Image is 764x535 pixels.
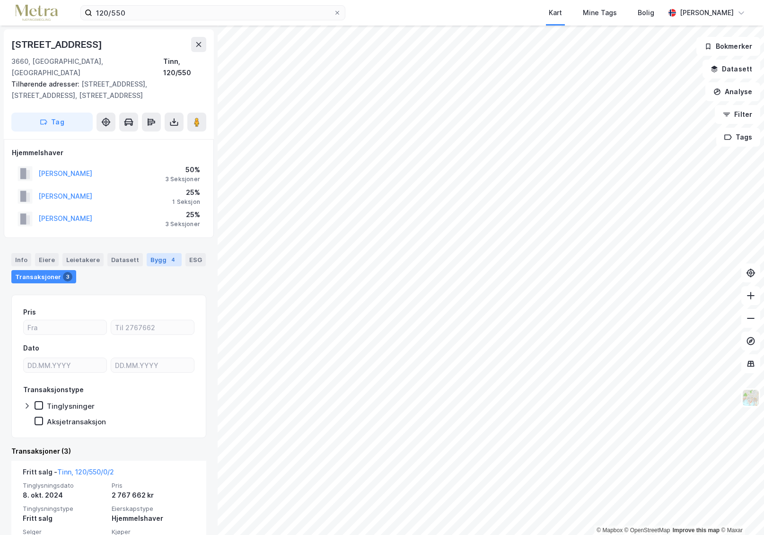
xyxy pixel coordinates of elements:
span: Pris [112,482,195,490]
div: 1 Seksjon [172,198,200,206]
span: Eierskapstype [112,505,195,513]
div: 25% [172,187,200,198]
span: Tilhørende adresser: [11,80,81,88]
div: Mine Tags [583,7,617,18]
div: 25% [165,209,200,220]
input: DD.MM.YYYY [24,358,106,372]
button: Datasett [703,60,760,79]
span: Tinglysningstype [23,505,106,513]
div: Hjemmelshaver [112,513,195,524]
div: Kontrollprogram for chat [717,490,764,535]
div: Pris [23,307,36,318]
div: 3 [63,272,72,281]
div: Fritt salg [23,513,106,524]
div: Kart [549,7,562,18]
a: Improve this map [673,527,720,534]
div: [PERSON_NAME] [680,7,734,18]
div: 8. okt. 2024 [23,490,106,501]
div: Info [11,253,31,266]
div: Transaksjoner [11,270,76,283]
input: Fra [24,320,106,334]
div: [STREET_ADDRESS], [STREET_ADDRESS], [STREET_ADDRESS] [11,79,199,101]
button: Bokmerker [696,37,760,56]
div: 2 767 662 kr [112,490,195,501]
input: Søk på adresse, matrikkel, gårdeiere, leietakere eller personer [92,6,334,20]
div: Transaksjoner (3) [11,446,206,457]
div: Hjemmelshaver [12,147,206,158]
img: Z [742,389,760,407]
button: Analyse [705,82,760,101]
div: Bolig [638,7,654,18]
div: Bygg [147,253,182,266]
input: Til 2767662 [111,320,194,334]
span: Tinglysningsdato [23,482,106,490]
div: Transaksjonstype [23,384,84,395]
a: Mapbox [597,527,623,534]
img: metra-logo.256734c3b2bbffee19d4.png [15,5,58,21]
div: ESG [185,253,206,266]
div: [STREET_ADDRESS] [11,37,104,52]
div: Tinglysninger [47,402,95,411]
iframe: Chat Widget [717,490,764,535]
div: Leietakere [62,253,104,266]
button: Tags [716,128,760,147]
div: 3 Seksjoner [165,175,200,183]
div: Eiere [35,253,59,266]
div: Fritt salg - [23,466,114,482]
div: Aksjetransaksjon [47,417,106,426]
div: Datasett [107,253,143,266]
a: OpenStreetMap [624,527,670,534]
div: Dato [23,342,39,354]
div: 4 [168,255,178,264]
a: Tinn, 120/550/0/2 [57,468,114,476]
button: Filter [715,105,760,124]
div: 50% [165,164,200,175]
div: Tinn, 120/550 [163,56,206,79]
button: Tag [11,113,93,132]
input: DD.MM.YYYY [111,358,194,372]
div: 3 Seksjoner [165,220,200,228]
div: 3660, [GEOGRAPHIC_DATA], [GEOGRAPHIC_DATA] [11,56,163,79]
